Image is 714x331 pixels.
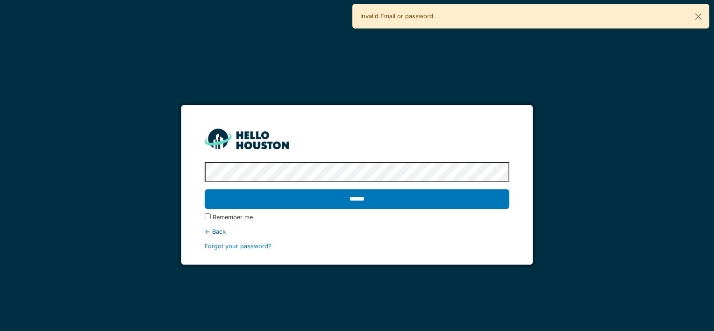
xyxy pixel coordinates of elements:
[213,213,253,222] label: Remember me
[352,4,709,29] div: Invalid Email or password.
[688,4,709,29] button: Close
[205,129,289,149] img: HH_line-BYnF2_Hg.png
[205,227,509,236] div: ← Back
[205,243,271,250] a: Forgot your password?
